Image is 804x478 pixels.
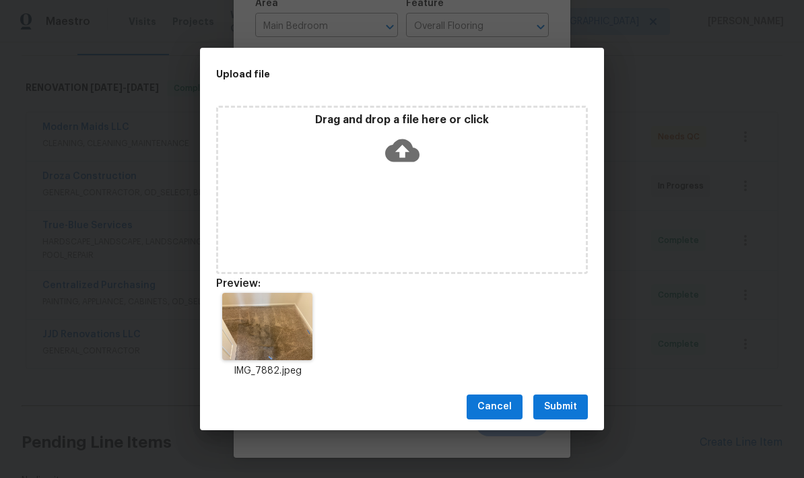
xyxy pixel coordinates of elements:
p: IMG_7882.jpeg [216,364,319,378]
span: Cancel [477,399,512,415]
h2: Upload file [216,67,527,81]
button: Cancel [467,395,523,419]
button: Submit [533,395,588,419]
p: Drag and drop a file here or click [218,113,586,127]
span: Submit [544,399,577,415]
img: Z [222,293,312,360]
